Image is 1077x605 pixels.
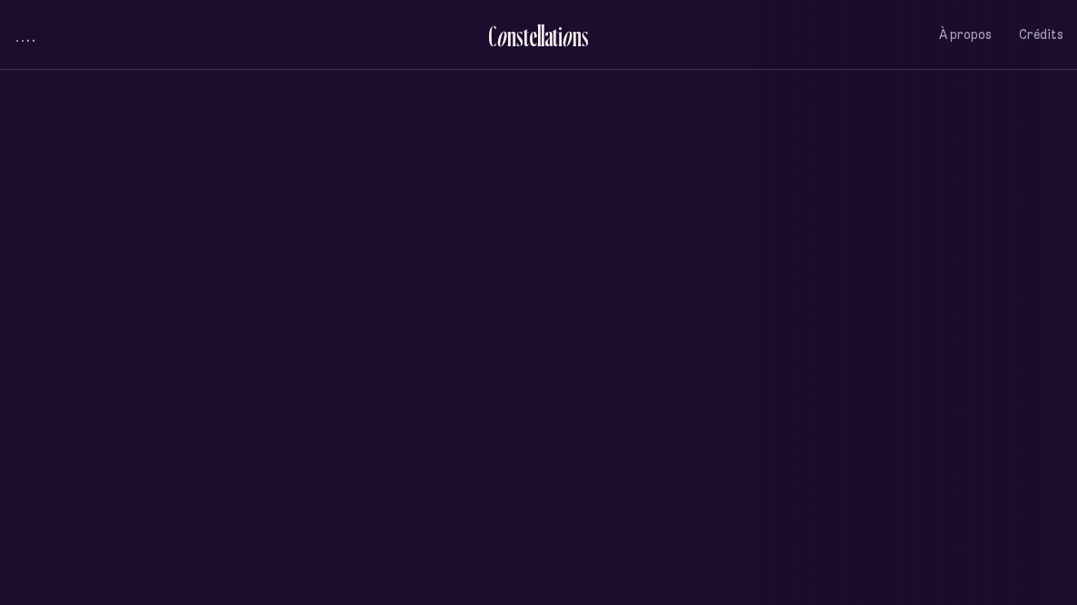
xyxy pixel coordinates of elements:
[507,21,516,51] div: n
[1019,27,1063,43] span: Crédits
[524,21,529,51] div: t
[939,27,992,43] span: À propos
[1019,14,1063,56] button: Crédits
[529,21,537,51] div: e
[541,21,544,51] div: l
[544,21,553,51] div: a
[14,25,37,44] button: volume audio
[562,21,573,51] div: o
[488,21,496,51] div: C
[553,21,558,51] div: t
[582,21,589,51] div: s
[537,21,541,51] div: l
[516,21,524,51] div: s
[496,21,507,51] div: o
[939,14,992,56] button: À propos
[558,21,563,51] div: i
[573,21,582,51] div: n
